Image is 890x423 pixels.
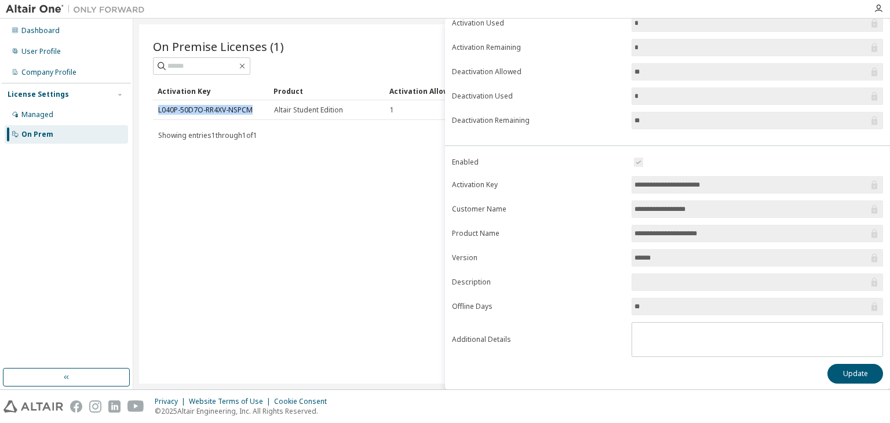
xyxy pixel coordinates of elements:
span: Altair Student Edition [274,105,343,115]
div: Activation Key [158,82,264,100]
a: L040P-50D7O-RR4XV-NSPCM [158,105,253,115]
div: Activation Allowed [389,82,496,100]
span: 1 [390,105,394,115]
div: License Settings [8,90,69,99]
label: Additional Details [452,335,625,344]
label: Activation Remaining [452,43,625,52]
p: © 2025 Altair Engineering, Inc. All Rights Reserved. [155,406,334,416]
img: linkedin.svg [108,400,121,413]
div: Dashboard [21,26,60,35]
span: Showing entries 1 through 1 of 1 [158,130,257,140]
div: On Prem [21,130,53,139]
div: User Profile [21,47,61,56]
label: Deactivation Allowed [452,67,625,76]
img: instagram.svg [89,400,101,413]
img: facebook.svg [70,400,82,413]
div: Cookie Consent [274,397,334,406]
label: Version [452,253,625,262]
div: Product [273,82,380,100]
div: Privacy [155,397,189,406]
label: Enabled [452,158,625,167]
img: youtube.svg [127,400,144,413]
img: altair_logo.svg [3,400,63,413]
span: On Premise Licenses (1) [153,38,284,54]
label: Customer Name [452,205,625,214]
img: Altair One [6,3,151,15]
div: Managed [21,110,53,119]
label: Description [452,278,625,287]
label: Deactivation Remaining [452,116,625,125]
label: Deactivation Used [452,92,625,101]
label: Activation Used [452,19,625,28]
div: Company Profile [21,68,76,77]
button: Update [827,364,883,384]
label: Activation Key [452,180,625,189]
div: Website Terms of Use [189,397,274,406]
label: Offline Days [452,302,625,311]
label: Product Name [452,229,625,238]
